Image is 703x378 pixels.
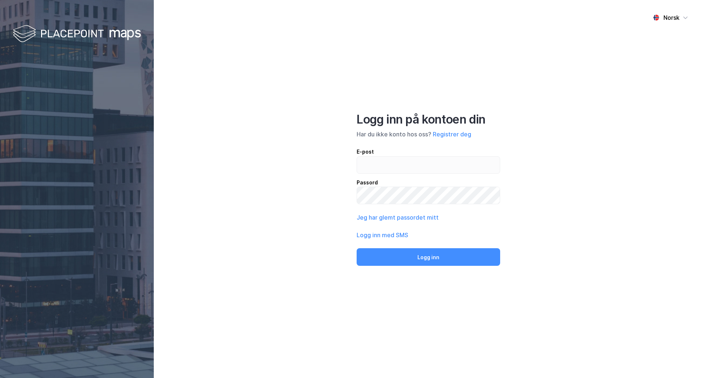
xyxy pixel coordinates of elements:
[357,130,500,139] div: Har du ikke konto hos oss?
[13,23,141,45] img: logo-white.f07954bde2210d2a523dddb988cd2aa7.svg
[357,213,439,222] button: Jeg har glemt passordet mitt
[433,130,471,139] button: Registrer deg
[663,13,680,22] div: Norsk
[357,248,500,266] button: Logg inn
[357,147,500,156] div: E-post
[357,112,500,127] div: Logg inn på kontoen din
[357,231,408,239] button: Logg inn med SMS
[357,178,500,187] div: Passord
